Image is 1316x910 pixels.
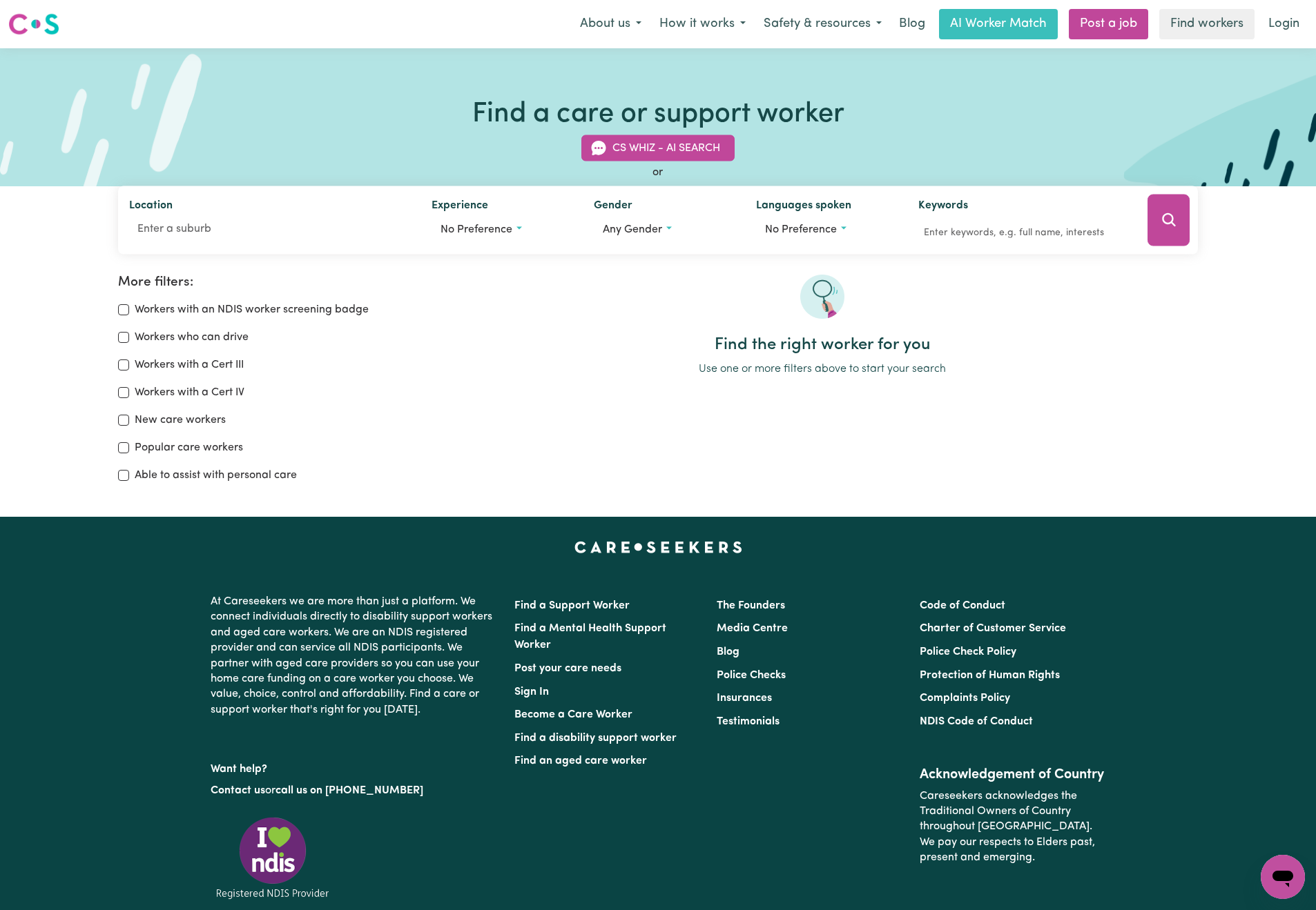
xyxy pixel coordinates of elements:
p: Use one or more filters above to start your search [447,361,1198,377]
span: No preference [441,224,512,235]
input: Enter keywords, e.g. full name, interests [918,222,1128,244]
a: Post a job [1069,9,1148,39]
label: Popular care workers [135,439,243,456]
p: Want help? [211,756,498,777]
a: Post your care needs [514,663,621,674]
a: AI Worker Match [939,9,1058,39]
label: Workers with a Cert III [135,357,244,373]
button: Worker gender preference [594,217,734,243]
h1: Find a care or support worker [472,98,844,131]
a: Testimonials [717,716,780,727]
a: Find a disability support worker [514,733,677,744]
label: Workers who can drive [135,329,249,346]
a: Contact us [211,785,265,796]
a: Code of Conduct [920,600,1005,611]
button: About us [571,10,650,39]
label: Location [129,197,173,217]
p: At Careseekers we are more than just a platform. We connect individuals directly to disability su... [211,588,498,723]
label: Able to assist with personal care [135,467,297,484]
a: Police Check Policy [920,646,1016,657]
input: Enter a suburb [129,217,409,241]
p: or [211,778,498,804]
img: Registered NDIS provider [211,815,335,901]
p: Careseekers acknowledges the Traditional Owners of Country throughout [GEOGRAPHIC_DATA]. We pay o... [920,783,1105,871]
label: Languages spoken [756,197,851,217]
button: Worker experience options [432,217,572,243]
a: Blog [717,646,739,657]
label: Gender [594,197,632,217]
button: Safety & resources [755,10,891,39]
label: Workers with an NDIS worker screening badge [135,301,369,318]
a: Find workers [1159,9,1255,39]
button: Search [1148,195,1190,246]
img: Careseekers logo [8,12,59,37]
a: Media Centre [717,623,788,634]
a: call us on [PHONE_NUMBER] [275,785,423,796]
a: Careseekers home page [574,542,742,553]
h2: More filters: [118,275,431,290]
a: Police Checks [717,670,786,681]
button: CS Whiz - AI Search [581,135,735,161]
a: Find an aged care worker [514,755,647,766]
a: The Founders [717,600,785,611]
button: How it works [650,10,755,39]
label: New care workers [135,412,226,428]
button: Worker language preferences [756,217,896,243]
a: Sign In [514,686,549,698]
div: or [118,164,1198,181]
span: Any gender [603,224,662,235]
a: NDIS Code of Conduct [920,716,1033,727]
label: Keywords [918,197,968,217]
a: Login [1260,9,1308,39]
h2: Find the right worker for you [447,335,1198,355]
a: Charter of Customer Service [920,623,1066,634]
a: Become a Care Worker [514,709,632,720]
a: Blog [891,9,933,39]
span: No preference [765,224,837,235]
a: Find a Support Worker [514,600,630,611]
label: Experience [432,197,488,217]
a: Protection of Human Rights [920,670,1060,681]
label: Workers with a Cert IV [135,384,244,401]
h2: Acknowledgement of Country [920,766,1105,783]
a: Complaints Policy [920,693,1010,704]
a: Find a Mental Health Support Worker [514,623,666,651]
iframe: Button to launch messaging window [1261,855,1305,899]
a: Insurances [717,693,772,704]
a: Careseekers logo [8,8,59,40]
